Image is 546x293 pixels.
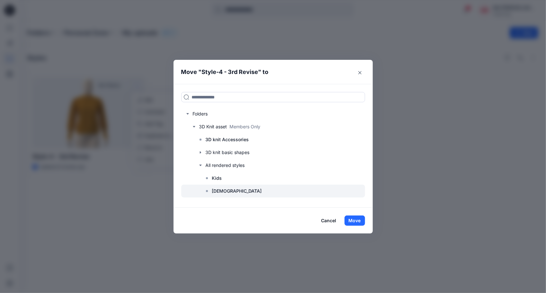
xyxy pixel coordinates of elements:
[345,215,365,226] button: Move
[202,68,258,77] p: Style-4 - 3rd Revise
[355,68,365,78] button: Close
[317,215,341,226] button: Cancel
[212,174,222,182] p: Kids
[174,60,363,84] header: Move " " to
[206,136,249,143] p: 3D knit Accessories
[212,187,262,195] p: [DEMOGRAPHIC_DATA]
